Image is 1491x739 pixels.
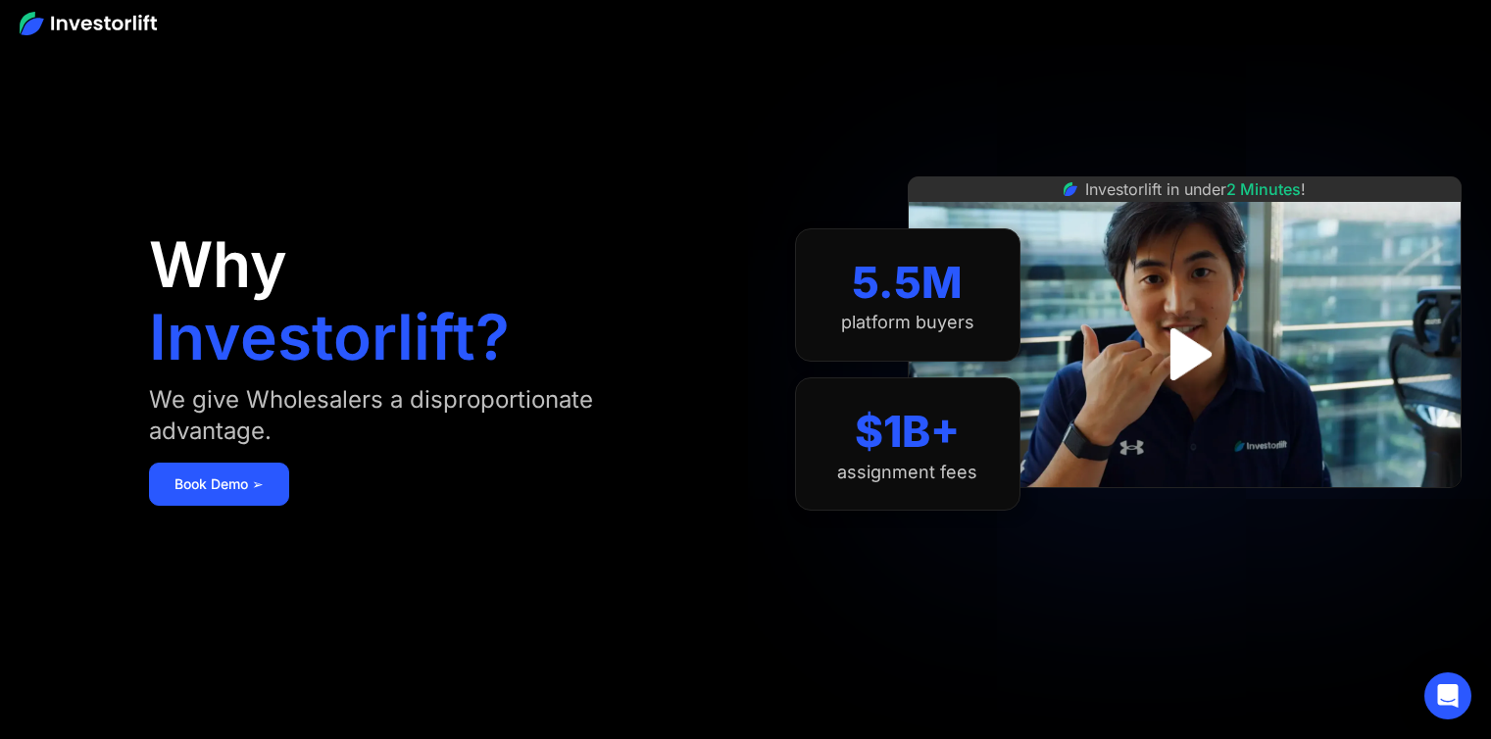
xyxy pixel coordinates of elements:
div: We give Wholesalers a disproportionate advantage. [149,384,687,447]
div: assignment fees [837,462,977,483]
h1: Investorlift? [149,306,510,369]
div: Open Intercom Messenger [1424,672,1471,719]
a: open lightbox [1141,311,1228,398]
div: platform buyers [841,312,974,333]
h1: Why [149,233,287,296]
div: Investorlift in under ! [1085,177,1306,201]
div: 5.5M [852,257,963,309]
div: $1B+ [855,406,960,458]
a: Book Demo ➢ [149,463,289,506]
span: 2 Minutes [1226,179,1301,199]
iframe: Customer reviews powered by Trustpilot [1037,498,1331,521]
